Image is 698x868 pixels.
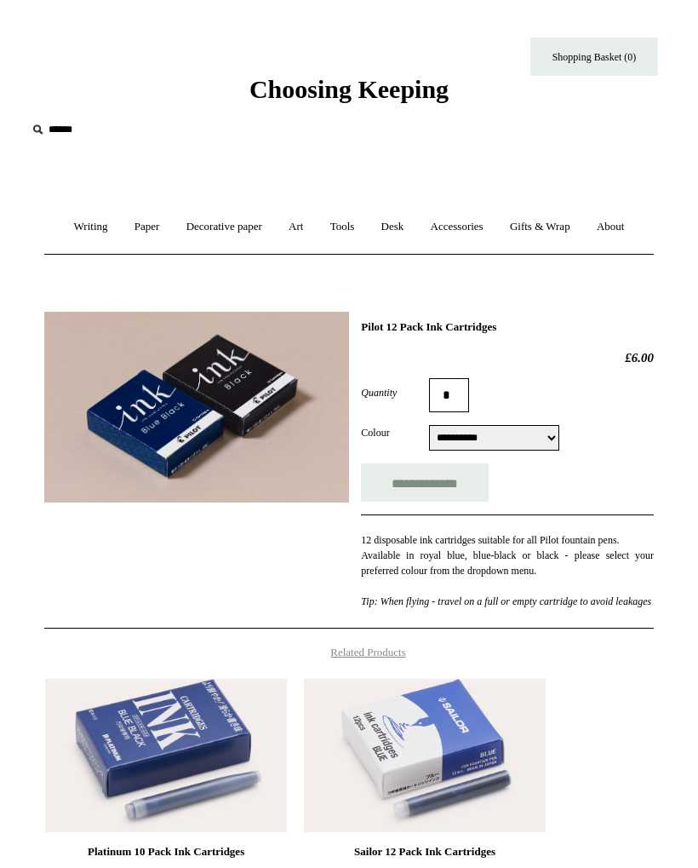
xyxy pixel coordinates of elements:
a: About [585,204,637,250]
a: Sailor 12 Pack Ink Cartridges Sailor 12 Pack Ink Cartridges [304,679,546,832]
a: Choosing Keeping [249,89,449,101]
a: Writing [62,204,120,250]
a: Gifts & Wrap [498,204,582,250]
span: 12 disposable ink cartridges suitable for all Pilot fountain pens. [361,534,619,546]
img: Pilot 12 Pack Ink Cartridges [44,312,349,503]
a: Desk [369,204,416,250]
a: Accessories [419,204,495,250]
h1: Pilot 12 Pack Ink Cartridges [361,320,654,334]
a: Shopping Basket (0) [530,37,658,76]
span: Available in royal blue, blue-black or black - please select your preferred colour from the dropd... [361,549,654,607]
span: Tip: When flying - travel on a full or empty cartridge to avoid leakages [361,595,651,607]
a: Decorative paper [174,204,274,250]
span: Choosing Keeping [249,75,449,103]
div: Platinum 10 Pack Ink Cartridges [49,842,283,862]
a: Tools [318,204,367,250]
img: Sailor 12 Pack Ink Cartridges [304,679,546,832]
a: Art [277,204,315,250]
img: Platinum 10 Pack Ink Cartridges [45,679,287,832]
a: Paper [123,204,172,250]
label: Quantity [361,385,429,400]
div: Sailor 12 Pack Ink Cartridges [308,842,541,862]
label: Colour [361,425,429,440]
h2: £6.00 [361,350,654,365]
a: Platinum 10 Pack Ink Cartridges Platinum 10 Pack Ink Cartridges [45,679,287,832]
